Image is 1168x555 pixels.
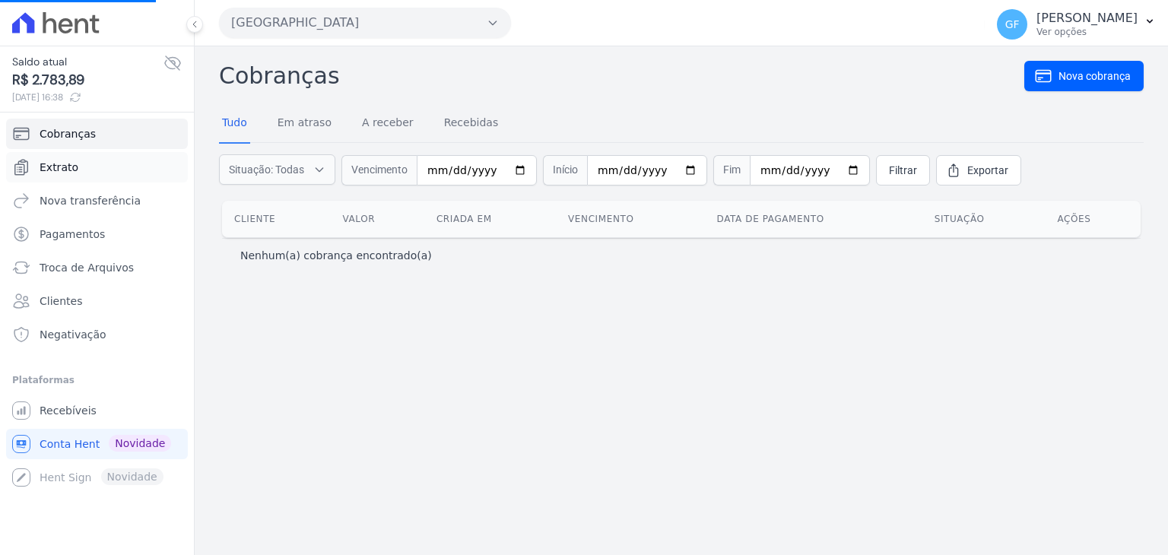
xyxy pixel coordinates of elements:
a: Extrato [6,152,188,182]
th: Criada em [424,201,556,237]
span: R$ 2.783,89 [12,70,163,90]
span: Saldo atual [12,54,163,70]
span: Novidade [109,435,171,452]
a: Negativação [6,319,188,350]
th: Vencimento [556,201,705,237]
th: Ações [1045,201,1141,237]
a: Recebíveis [6,395,188,426]
a: Recebidas [441,104,502,144]
nav: Sidebar [12,119,182,493]
span: Negativação [40,327,106,342]
a: A receber [359,104,417,144]
span: Vencimento [341,155,417,186]
span: Filtrar [889,163,917,178]
span: Nova cobrança [1058,68,1131,84]
p: [PERSON_NAME] [1036,11,1138,26]
a: Exportar [936,155,1021,186]
span: Recebíveis [40,403,97,418]
a: Cobranças [6,119,188,149]
th: Situação [922,201,1046,237]
span: Cobranças [40,126,96,141]
p: Ver opções [1036,26,1138,38]
th: Cliente [222,201,331,237]
span: Situação: Todas [229,162,304,177]
a: Nova transferência [6,186,188,216]
span: Conta Hent [40,436,100,452]
a: Pagamentos [6,219,188,249]
a: Nova cobrança [1024,61,1144,91]
a: Conta Hent Novidade [6,429,188,459]
span: Início [543,155,587,186]
a: Tudo [219,104,250,144]
button: [GEOGRAPHIC_DATA] [219,8,511,38]
span: Clientes [40,293,82,309]
span: Exportar [967,163,1008,178]
span: GF [1005,19,1020,30]
div: Plataformas [12,371,182,389]
span: Extrato [40,160,78,175]
span: Nova transferência [40,193,141,208]
th: Valor [331,201,424,237]
p: Nenhum(a) cobrança encontrado(a) [240,248,432,263]
span: [DATE] 16:38 [12,90,163,104]
span: Fim [713,155,750,186]
button: GF [PERSON_NAME] Ver opções [985,3,1168,46]
a: Troca de Arquivos [6,252,188,283]
th: Data de pagamento [705,201,922,237]
span: Troca de Arquivos [40,260,134,275]
a: Em atraso [275,104,335,144]
a: Clientes [6,286,188,316]
span: Pagamentos [40,227,105,242]
a: Filtrar [876,155,930,186]
button: Situação: Todas [219,154,335,185]
h2: Cobranças [219,59,1024,93]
